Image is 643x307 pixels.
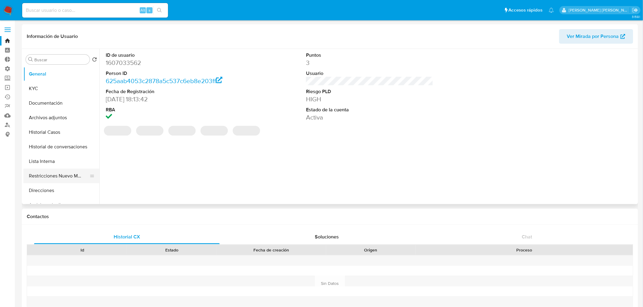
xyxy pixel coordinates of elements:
[106,52,233,59] dt: ID de usuario
[306,59,433,67] dd: 3
[549,8,554,13] a: Notificaciones
[306,88,433,95] dt: Riesgo PLD
[522,233,532,240] span: Chat
[106,70,233,77] dt: Person ID
[23,183,99,198] button: Direcciones
[569,7,630,13] p: roberto.munoz@mercadolibre.com
[306,52,433,59] dt: Puntos
[23,81,99,96] button: KYC
[23,154,99,169] button: Lista Interna
[306,113,433,122] dd: Activa
[27,33,78,39] h1: Información de Usuario
[92,57,97,64] button: Volver al orden por defecto
[315,233,339,240] span: Soluciones
[330,247,411,253] div: Origen
[23,125,99,140] button: Historial Casos
[104,126,131,136] span: ‌
[168,126,196,136] span: ‌
[149,7,150,13] span: s
[23,198,99,212] button: Anticipos de dinero
[42,247,123,253] div: Id
[306,95,433,103] dd: HIGH
[23,67,99,81] button: General
[306,106,433,113] dt: Estado de la cuenta
[153,6,166,15] button: search-icon
[106,88,233,95] dt: Fecha de Registración
[233,126,260,136] span: ‌
[28,57,33,62] button: Buscar
[221,247,322,253] div: Fecha de creación
[306,70,433,77] dt: Usuario
[23,140,99,154] button: Historial de conversaciones
[632,7,638,13] a: Salir
[567,29,619,44] span: Ver Mirada por Persona
[23,169,95,183] button: Restricciones Nuevo Mundo
[509,7,543,13] span: Accesos rápidos
[34,57,87,62] input: Buscar
[559,29,633,44] button: Ver Mirada por Persona
[23,110,99,125] button: Archivos adjuntos
[106,106,233,113] dt: RBA
[131,247,212,253] div: Estado
[23,96,99,110] button: Documentación
[201,126,228,136] span: ‌
[22,6,168,14] input: Buscar usuario o caso...
[106,95,233,103] dd: [DATE] 18:13:42
[27,214,633,220] h1: Contactos
[140,7,145,13] span: Alt
[114,233,140,240] span: Historial CX
[106,76,222,85] a: 625aab4053c2878a5c537c6eb8e203ff
[106,59,233,67] dd: 1607033562
[420,247,629,253] div: Proceso
[136,126,163,136] span: ‌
